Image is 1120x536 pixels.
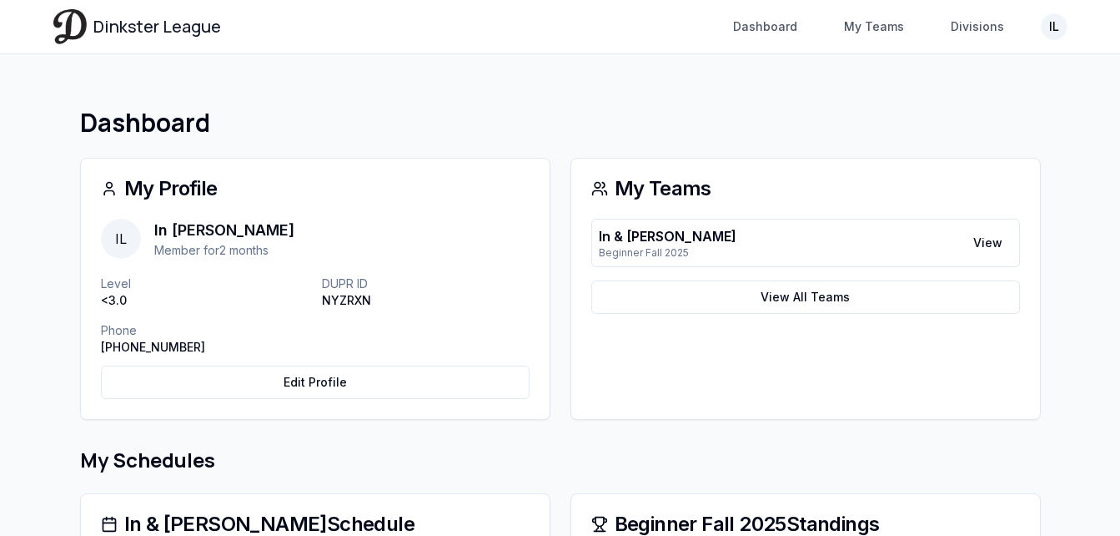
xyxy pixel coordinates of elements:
a: Edit Profile [101,366,530,399]
div: In & [PERSON_NAME] Schedule [101,514,530,534]
h1: Dashboard [80,108,1041,138]
p: In & [PERSON_NAME] [599,226,736,246]
a: Dinkster League [53,9,221,43]
span: IL [101,219,141,259]
p: Level [101,276,309,292]
p: Beginner Fall 2025 [599,246,736,260]
button: IL [1041,13,1067,40]
p: Phone [101,322,309,339]
p: [PHONE_NUMBER] [101,339,309,356]
a: My Teams [834,12,914,42]
p: Member for 2 months [154,242,294,259]
a: Divisions [941,12,1014,42]
p: NYZRXN [322,292,530,309]
p: <3.0 [101,292,309,309]
div: Beginner Fall 2025 Standings [591,514,1020,534]
h2: My Schedules [80,447,1041,473]
p: DUPR ID [322,276,530,292]
span: Dinkster League [93,15,221,38]
img: Dinkster [53,9,87,43]
a: Dashboard [723,12,807,42]
div: My Teams [591,179,1020,199]
div: My Profile [101,179,530,199]
a: View All Teams [591,281,1020,314]
p: In [PERSON_NAME] [154,219,294,242]
a: View [963,228,1012,258]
